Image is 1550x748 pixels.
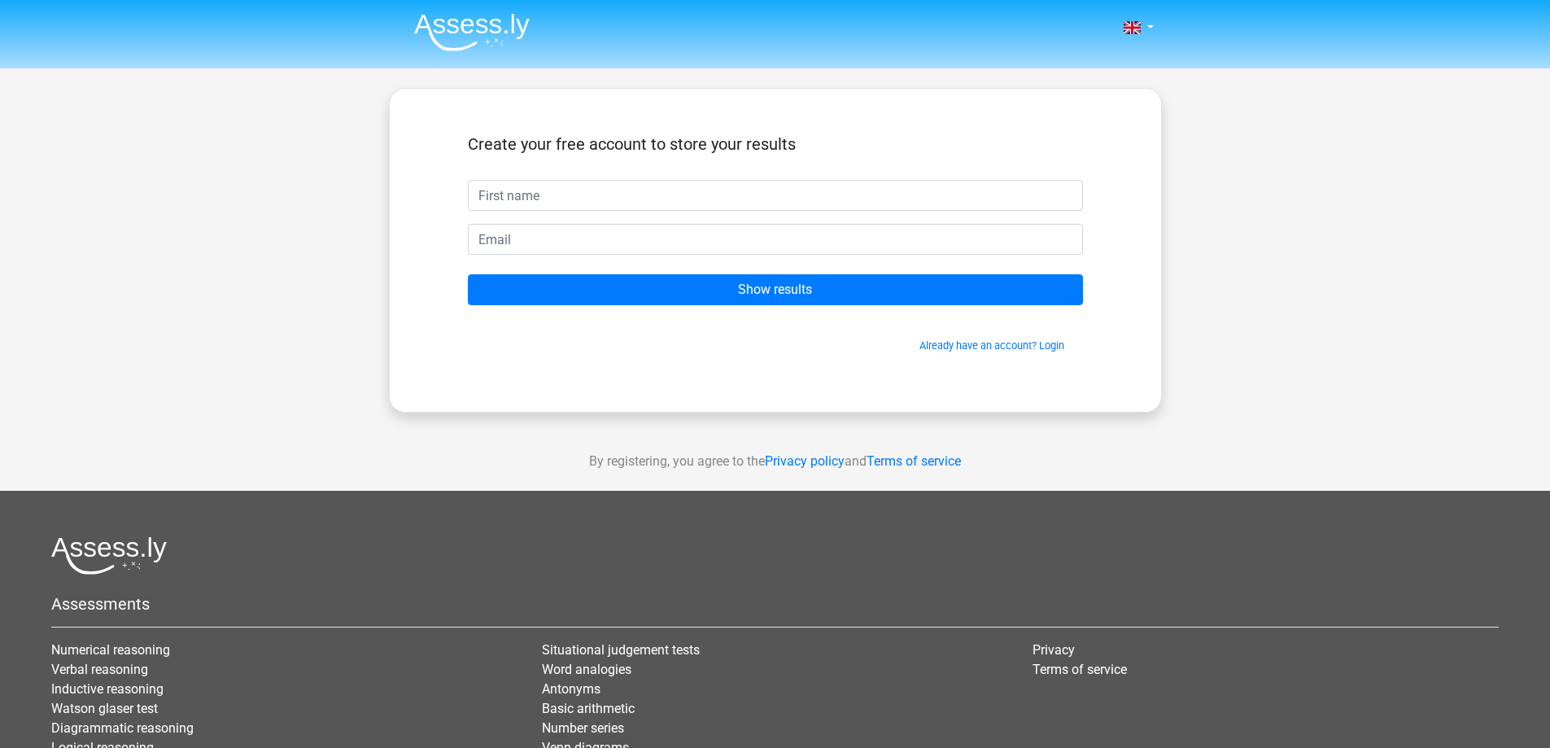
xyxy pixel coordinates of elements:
a: Verbal reasoning [51,662,148,677]
a: Numerical reasoning [51,642,170,658]
a: Already have an account? Login [919,339,1064,352]
a: Privacy [1033,642,1075,658]
input: Show results [468,274,1083,305]
a: Terms of service [1033,662,1127,677]
a: Situational judgement tests [542,642,700,658]
a: Terms of service [867,453,961,469]
a: Diagrammatic reasoning [51,720,194,736]
input: First name [468,180,1083,211]
a: Basic arithmetic [542,701,635,716]
h5: Create your free account to store your results [468,134,1083,154]
a: Privacy policy [765,453,845,469]
a: Watson glaser test [51,701,158,716]
a: Number series [542,720,624,736]
a: Antonyms [542,681,600,697]
a: Word analogies [542,662,631,677]
img: Assessly [414,13,530,51]
input: Email [468,224,1083,255]
h5: Assessments [51,594,1499,614]
img: Assessly logo [51,536,167,575]
a: Inductive reasoning [51,681,164,697]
